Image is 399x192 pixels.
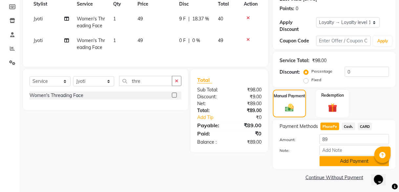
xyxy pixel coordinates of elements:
div: Balance : [192,139,229,146]
div: ₹98.00 [229,86,266,93]
div: ₹89.00 [229,139,266,146]
div: Payable: [192,121,229,129]
div: ₹9.00 [229,93,266,100]
div: ₹0 [236,114,266,121]
div: Net: [192,100,229,107]
div: Discount: [192,93,229,100]
span: Payment Methods [280,123,318,130]
span: 1 [113,16,116,22]
label: Fixed [311,77,321,83]
span: 0 F [179,37,186,44]
span: 1 [113,37,116,43]
button: Add Payment [320,156,389,166]
input: Add Note [320,145,389,156]
div: ₹89.00 [229,100,266,107]
a: Continue Without Payment [274,174,394,181]
input: Amount [320,134,389,144]
span: 18.37 % [192,15,209,22]
span: PhonePe [321,123,339,130]
div: Women's Threading Face [30,92,83,99]
div: ₹89.00 [229,107,266,114]
span: Women's Threading Face [77,16,105,29]
label: Note: [275,148,314,154]
span: 49 [137,16,143,22]
span: Jyoti [33,37,43,43]
div: Coupon Code [280,37,316,44]
span: Total [197,77,212,84]
div: Apply Discount [280,19,316,33]
span: Women's Threading Face [77,37,105,50]
div: Service Total: [280,57,309,64]
div: 0 [296,5,298,12]
a: Add Tip [192,114,236,121]
div: Discount: [280,69,300,76]
span: CARD [358,123,372,130]
label: Amount: [275,137,314,143]
img: _cash.svg [283,103,297,113]
div: Paid: [192,130,229,137]
div: Points: [280,5,294,12]
span: 49 [218,37,223,43]
button: Apply [373,36,392,46]
span: 40 [218,16,223,22]
div: ₹98.00 [312,57,326,64]
iframe: chat widget [371,166,392,185]
div: Sub Total: [192,86,229,93]
div: Total: [192,107,229,114]
div: ₹89.00 [229,121,266,129]
span: Jyoti [33,16,43,22]
input: Search or Scan [119,76,172,86]
span: | [188,15,190,22]
span: 9 F [179,15,186,22]
div: ₹0 [229,130,266,137]
img: _gift.svg [325,102,340,114]
span: 49 [137,37,143,43]
span: | [188,37,190,44]
input: Enter Offer / Coupon Code [316,36,371,46]
label: Redemption [321,92,344,98]
label: Manual Payment [274,93,305,99]
span: 0 % [192,37,200,44]
label: Percentage [311,68,332,74]
span: Cash. [342,123,355,130]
